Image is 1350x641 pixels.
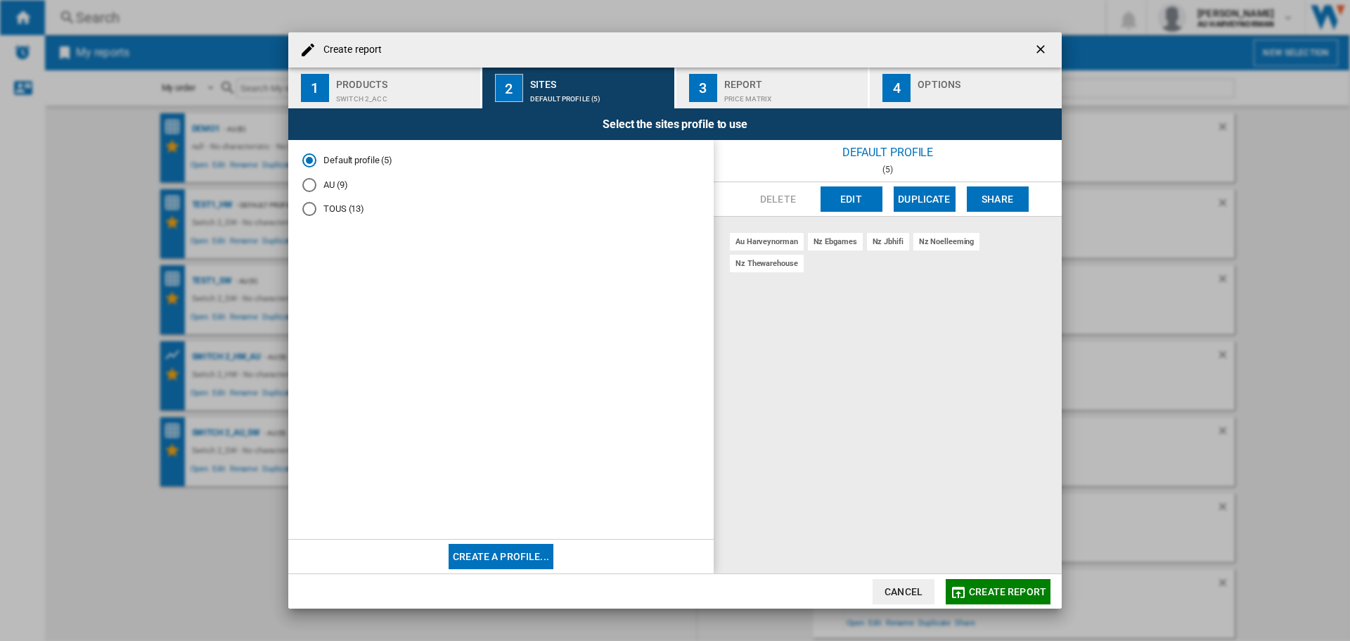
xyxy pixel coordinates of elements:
[1028,36,1056,64] button: getI18NText('BUTTONS.CLOSE_DIALOG')
[724,88,863,103] div: Price Matrix
[730,255,804,272] div: nz thewarehouse
[969,586,1046,597] span: Create report
[336,88,475,103] div: Switch 2_ACC
[1034,42,1050,59] ng-md-icon: getI18NText('BUTTONS.CLOSE_DIALOG')
[821,186,882,212] button: Edit
[747,186,809,212] button: Delete
[288,108,1062,140] div: Select the sites profile to use
[913,233,980,250] div: nz noelleeming
[967,186,1029,212] button: Share
[676,68,870,108] button: 3 Report Price Matrix
[873,579,934,604] button: Cancel
[316,43,382,57] h4: Create report
[882,74,911,102] div: 4
[530,88,669,103] div: Default profile (5)
[302,203,700,216] md-radio-button: TOUS (13)
[336,73,475,88] div: Products
[530,73,669,88] div: Sites
[714,165,1062,174] div: (5)
[449,544,553,569] button: Create a profile...
[689,74,717,102] div: 3
[288,32,1062,609] md-dialog: Create report ...
[714,140,1062,165] div: Default profile
[288,68,482,108] button: 1 Products Switch 2_ACC
[870,68,1062,108] button: 4 Options
[946,579,1050,604] button: Create report
[730,233,804,250] div: au harveynorman
[724,73,863,88] div: Report
[918,73,1056,88] div: Options
[302,154,700,167] md-radio-button: Default profile (5)
[867,233,909,250] div: nz jbhifi
[495,74,523,102] div: 2
[894,186,956,212] button: Duplicate
[482,68,676,108] button: 2 Sites Default profile (5)
[301,74,329,102] div: 1
[302,178,700,191] md-radio-button: AU (9)
[808,233,863,250] div: nz ebgames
